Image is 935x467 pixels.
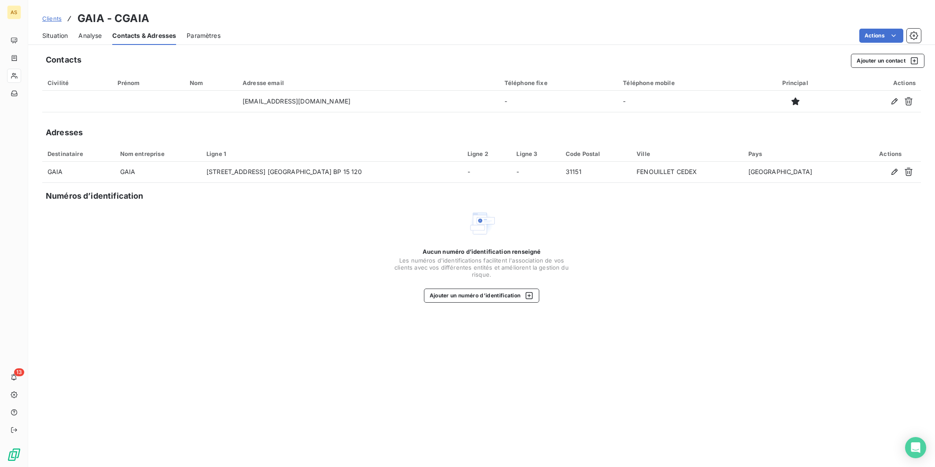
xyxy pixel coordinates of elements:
div: Nom [190,79,232,86]
h5: Adresses [46,126,83,139]
div: Téléphone fixe [504,79,613,86]
td: - [511,162,560,183]
td: GAIA [115,162,201,183]
div: Prénom [118,79,179,86]
div: Actions [865,150,916,157]
span: 13 [14,368,24,376]
button: Actions [859,29,903,43]
span: Analyse [78,31,102,40]
button: Ajouter un contact [851,54,924,68]
div: Code Postal [566,150,626,157]
td: - [462,162,512,183]
span: Contacts & Adresses [112,31,176,40]
div: AS [7,5,21,19]
div: Pays [748,150,855,157]
span: Paramètres [187,31,221,40]
td: 31151 [560,162,631,183]
td: - [618,91,755,112]
td: FENOUILLET CEDEX [631,162,743,183]
div: Téléphone mobile [623,79,750,86]
span: Aucun numéro d’identification renseigné [423,248,541,255]
h3: GAIA - CGAIA [77,11,149,26]
div: Nom entreprise [120,150,196,157]
div: Principal [761,79,830,86]
td: GAIA [42,162,115,183]
td: [STREET_ADDRESS] [GEOGRAPHIC_DATA] BP 15 120 [201,162,462,183]
td: [GEOGRAPHIC_DATA] [743,162,860,183]
div: Ligne 2 [467,150,506,157]
span: Les numéros d'identifications facilitent l'association de vos clients avec vos différentes entité... [394,257,570,278]
span: Clients [42,15,62,22]
td: - [499,91,618,112]
div: Actions [841,79,916,86]
div: Ligne 3 [516,150,555,157]
a: Clients [42,14,62,23]
div: Ligne 1 [206,150,457,157]
button: Ajouter un numéro d’identification [424,289,540,303]
img: Logo LeanPay [7,448,21,462]
div: Adresse email [243,79,494,86]
h5: Numéros d’identification [46,190,144,202]
span: Situation [42,31,68,40]
img: Empty state [467,209,496,237]
div: Civilité [48,79,107,86]
td: [EMAIL_ADDRESS][DOMAIN_NAME] [237,91,499,112]
h5: Contacts [46,54,81,66]
div: Ville [637,150,737,157]
div: Destinataire [48,150,110,157]
div: Open Intercom Messenger [905,437,926,458]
